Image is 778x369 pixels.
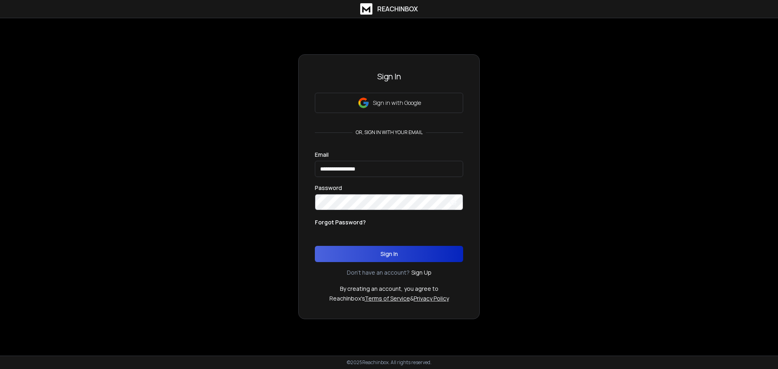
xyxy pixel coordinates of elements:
button: Sign In [315,246,463,262]
p: By creating an account, you agree to [340,285,438,293]
p: © 2025 Reachinbox. All rights reserved. [347,359,432,366]
h3: Sign In [315,71,463,82]
p: ReachInbox's & [329,294,449,303]
p: or, sign in with your email [353,129,426,136]
button: Sign in with Google [315,93,463,113]
p: Don't have an account? [347,269,410,277]
label: Email [315,152,329,158]
a: Terms of Service [365,294,410,302]
label: Password [315,185,342,191]
p: Forgot Password? [315,218,366,226]
h1: ReachInbox [377,4,418,14]
a: Privacy Policy [414,294,449,302]
a: Sign Up [411,269,432,277]
a: ReachInbox [360,3,418,15]
img: logo [360,3,372,15]
p: Sign in with Google [373,99,421,107]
